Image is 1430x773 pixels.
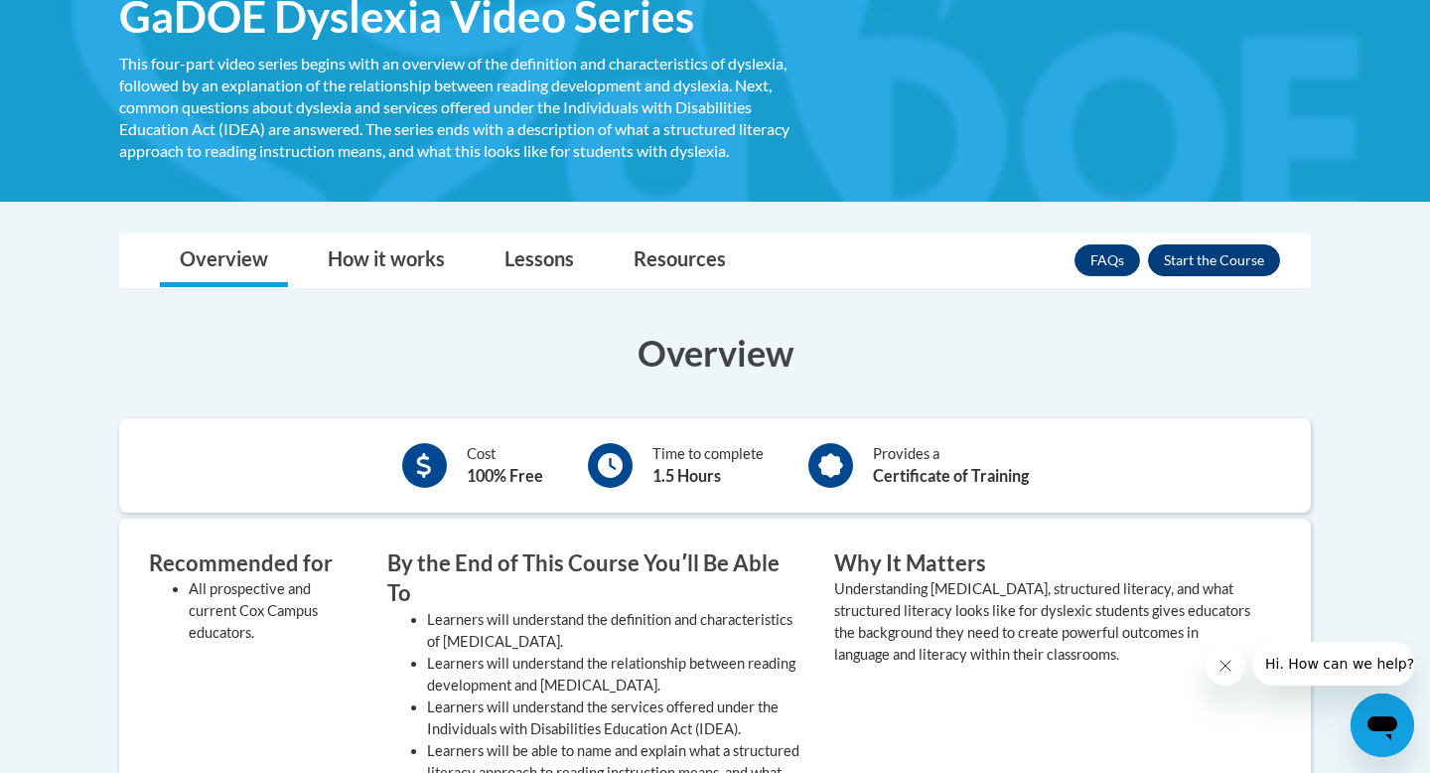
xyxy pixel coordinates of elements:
[189,578,357,644] li: All prospective and current Cox Campus educators.
[308,234,465,287] a: How it works
[1074,244,1140,276] a: FAQs
[485,234,594,287] a: Lessons
[427,609,804,653] li: Learners will understand the definition and characteristics of [MEDICAL_DATA].
[467,443,543,488] div: Cost
[614,234,746,287] a: Resources
[873,466,1029,485] b: Certificate of Training
[149,548,357,579] h3: Recommended for
[834,548,1251,579] h3: Why It Matters
[1148,244,1280,276] button: Enroll
[119,328,1311,378] h3: Overview
[1253,642,1414,686] iframe: Message from company
[467,466,543,485] b: 100% Free
[1206,646,1245,686] iframe: Close message
[427,653,804,696] li: Learners will understand the relationship between reading development and [MEDICAL_DATA].
[427,696,804,740] li: Learners will understand the services offered under the Individuals with Disabilities Education A...
[652,466,721,485] b: 1.5 Hours
[387,548,804,610] h3: By the End of This Course Youʹll Be Able To
[834,580,1250,663] value: Understanding [MEDICAL_DATA], structured literacy, and what structured literacy looks like for dy...
[119,53,804,162] div: This four-part video series begins with an overview of the definition and characteristics of dysl...
[1351,694,1414,757] iframe: Button to launch messaging window
[652,443,764,488] div: Time to complete
[873,443,1029,488] div: Provides a
[160,234,288,287] a: Overview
